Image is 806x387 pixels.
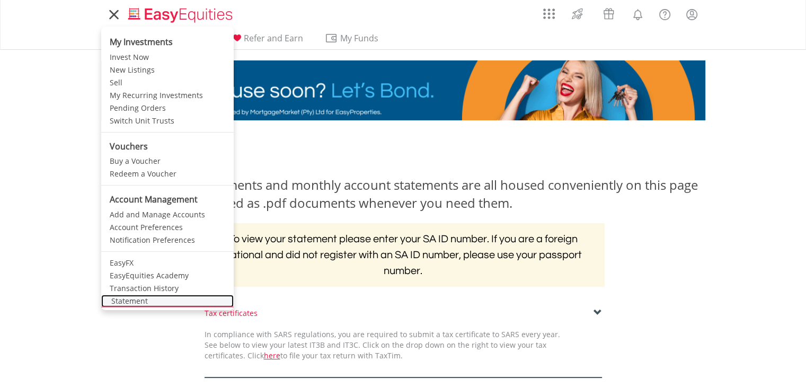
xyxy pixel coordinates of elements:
a: Invest Now [101,51,234,64]
a: Vouchers [593,3,624,22]
img: thrive-v2.svg [569,5,586,22]
span: In compliance with SARS regulations, you are required to submit a tax certificate to SARS every y... [205,329,560,360]
a: Statement [101,295,234,307]
a: Notification Preferences [101,234,234,247]
div: Tax certificates [205,308,602,319]
a: Home page [124,3,237,24]
a: New Listings [101,64,234,76]
a: Notifications [624,3,651,24]
span: Refer and Earn [244,32,303,44]
a: Buy a Voucher [101,155,234,168]
img: grid-menu-icon.svg [543,8,555,20]
a: Transaction History [101,282,234,295]
a: Switch Unit Trusts [101,115,234,127]
span: My Funds [325,31,394,45]
a: Refer and Earn [226,33,307,49]
a: EasyEquities Academy [101,269,234,282]
a: Add and Manage Accounts [101,208,234,221]
span: Click to file your tax return with TaxTim. [247,350,403,360]
li: Vouchers [101,137,234,155]
div: Your annual tax statements and monthly account statements are all housed conveniently on this pag... [101,176,705,213]
a: My Profile [678,3,705,26]
a: Sell [101,76,234,89]
a: EasyFX [101,257,234,269]
img: EasyEquities_Logo.png [126,6,237,24]
li: My Investments [101,29,234,51]
h2: To view your statement please enter your SA ID number. If you are a foreign national and did not ... [202,223,605,287]
li: Account Management [101,190,234,208]
img: EasyMortage Promotion Banner [101,60,705,120]
a: Redeem a Voucher [101,168,234,180]
a: My Recurring Investments [101,89,234,102]
a: Pending Orders [101,102,234,115]
img: vouchers-v2.svg [600,5,617,22]
a: here [264,350,280,360]
a: Account Preferences [101,221,234,234]
a: AppsGrid [536,3,562,20]
a: FAQ's and Support [651,3,678,24]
